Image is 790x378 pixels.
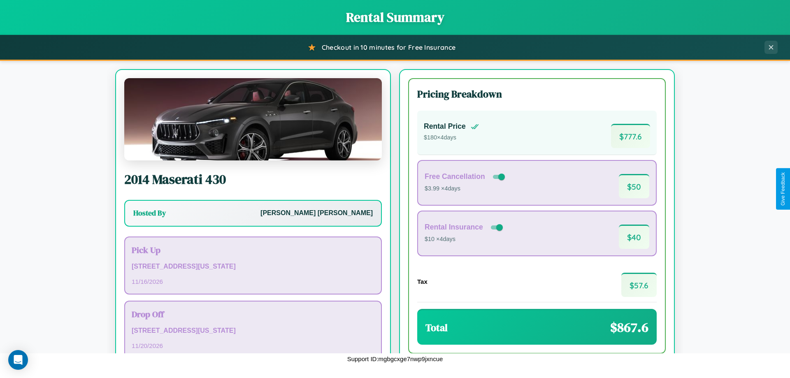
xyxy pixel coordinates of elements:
[8,8,782,26] h1: Rental Summary
[260,207,373,219] p: [PERSON_NAME] [PERSON_NAME]
[424,122,466,131] h4: Rental Price
[425,321,448,334] h3: Total
[610,318,648,336] span: $ 867.6
[424,132,479,143] p: $ 180 × 4 days
[132,261,374,273] p: [STREET_ADDRESS][US_STATE]
[425,172,485,181] h4: Free Cancellation
[425,234,504,245] p: $10 × 4 days
[8,350,28,370] div: Open Intercom Messenger
[347,353,443,364] p: Support ID: mgbgcxge7nwp9jxncue
[132,276,374,287] p: 11 / 16 / 2026
[133,208,166,218] h3: Hosted By
[124,78,382,160] img: Maserati 430
[425,183,507,194] p: $3.99 × 4 days
[132,308,374,320] h3: Drop Off
[611,124,650,148] span: $ 777.6
[417,278,428,285] h4: Tax
[124,170,382,188] h2: 2014 Maserati 430
[425,223,483,232] h4: Rental Insurance
[132,244,374,256] h3: Pick Up
[619,174,649,198] span: $ 50
[322,43,455,51] span: Checkout in 10 minutes for Free Insurance
[132,325,374,337] p: [STREET_ADDRESS][US_STATE]
[780,172,786,206] div: Give Feedback
[619,225,649,249] span: $ 40
[417,87,657,101] h3: Pricing Breakdown
[132,340,374,351] p: 11 / 20 / 2026
[621,273,657,297] span: $ 57.6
